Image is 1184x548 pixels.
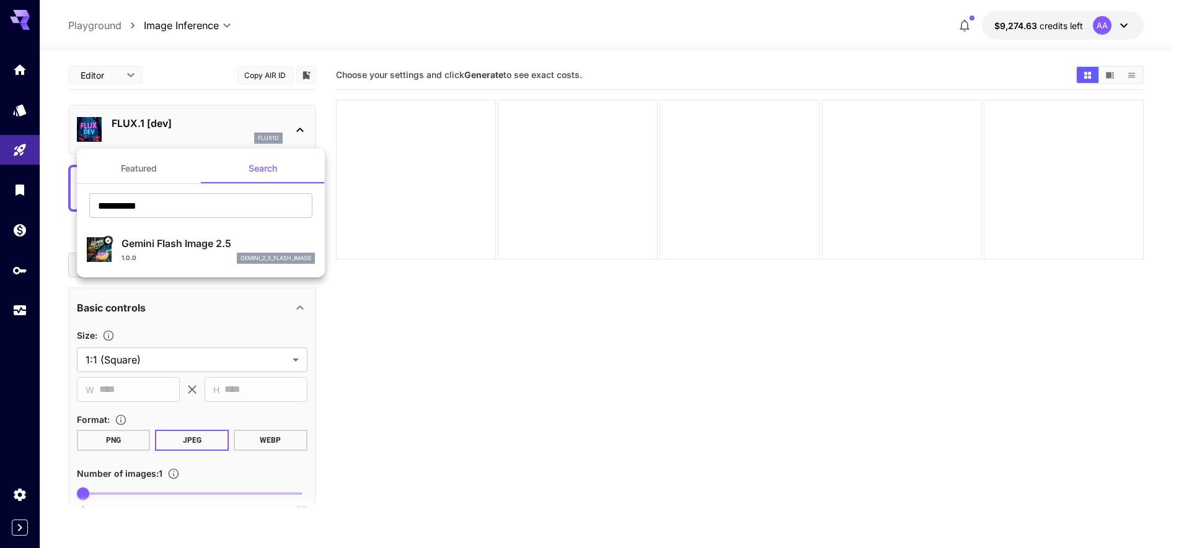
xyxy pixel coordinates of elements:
[121,236,315,251] p: Gemini Flash Image 2.5
[121,253,136,263] p: 1.0.0
[241,254,311,263] p: gemini_2_5_flash_image
[201,154,325,183] button: Search
[103,236,113,246] button: Verified working
[77,154,201,183] button: Featured
[87,231,315,269] div: Verified workingGemini Flash Image 2.51.0.0gemini_2_5_flash_image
